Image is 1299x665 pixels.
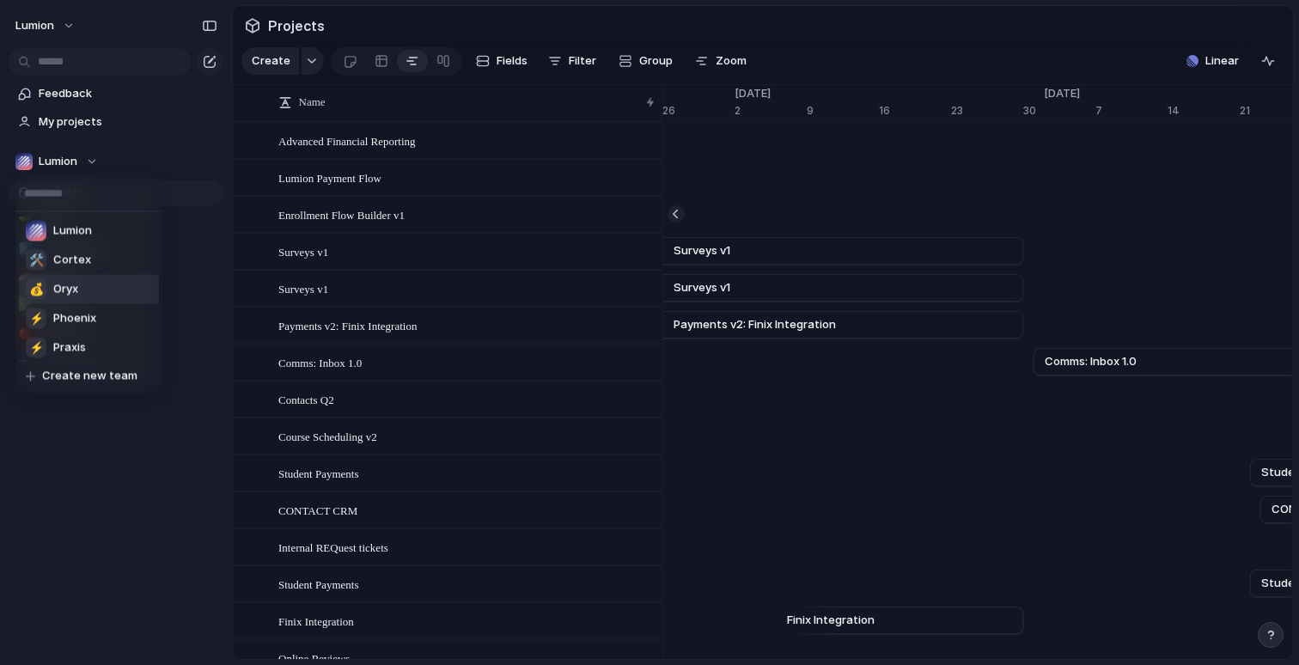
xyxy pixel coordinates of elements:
div: ⚡ [26,308,46,329]
div: ⚡ [26,338,46,358]
div: 💰 [26,279,46,300]
span: Oryx [53,281,78,298]
span: Lumion [53,223,92,240]
span: Create new team [42,368,137,385]
span: Praxis [53,339,86,357]
div: 🛠️ [26,250,46,271]
span: Phoenix [53,310,96,327]
span: Cortex [53,252,91,269]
